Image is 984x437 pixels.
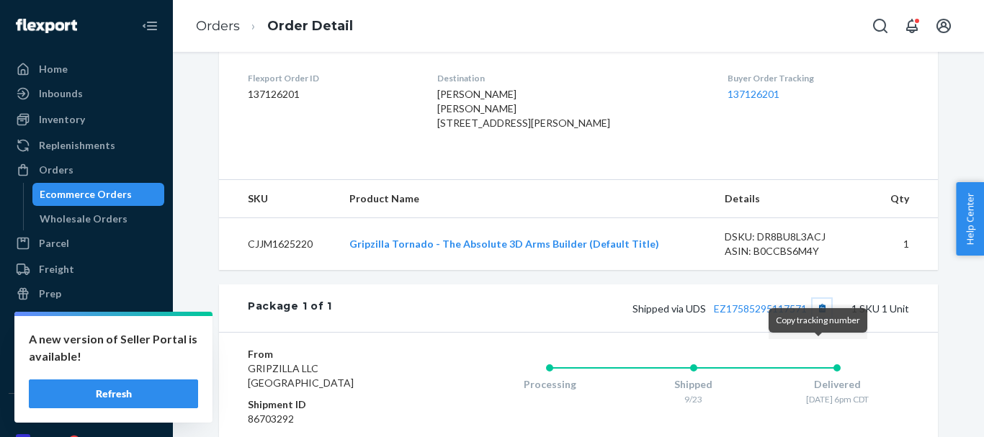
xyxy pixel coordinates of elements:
[39,163,73,177] div: Orders
[219,218,338,271] td: CJJM1625220
[39,86,83,101] div: Inbounds
[32,207,165,230] a: Wholesale Orders
[9,82,164,105] a: Inbounds
[39,287,61,301] div: Prep
[929,12,958,40] button: Open account menu
[9,158,164,181] a: Orders
[9,307,164,330] a: Returns
[728,72,909,84] dt: Buyer Order Tracking
[248,299,332,317] div: Package 1 of 1
[219,180,338,218] th: SKU
[332,299,909,317] div: 1 SKU 1 Unit
[9,405,164,428] button: Integrations
[248,87,414,102] dd: 137126201
[248,362,354,389] span: GRIPZILLA LLC [GEOGRAPHIC_DATA]
[196,18,240,34] a: Orders
[776,315,860,325] span: Copy tracking number
[349,238,659,250] a: Gripzilla Tornado - The Absolute 3D Arms Builder (Default Title)
[898,12,926,40] button: Open notifications
[871,180,938,218] th: Qty
[713,180,872,218] th: Details
[728,88,779,100] a: 137126201
[9,58,164,81] a: Home
[765,377,909,392] div: Delivered
[871,218,938,271] td: 1
[135,12,164,40] button: Close Navigation
[765,393,909,405] div: [DATE] 6pm CDT
[9,282,164,305] a: Prep
[725,230,860,244] div: DSKU: DR8BU8L3ACJ
[248,347,420,361] dt: From
[39,112,85,127] div: Inventory
[9,232,164,255] a: Parcel
[338,180,713,218] th: Product Name
[813,299,831,317] button: Copy tracking number
[32,183,165,206] a: Ecommerce Orders
[40,187,132,202] div: Ecommerce Orders
[956,182,984,256] button: Help Center
[40,212,128,226] div: Wholesale Orders
[9,258,164,281] a: Freight
[725,244,860,258] div: ASIN: B0CCBS6M4Y
[267,18,353,34] a: Order Detail
[622,393,766,405] div: 9/23
[16,19,77,33] img: Flexport logo
[478,377,622,392] div: Processing
[29,379,198,408] button: Refresh
[39,311,77,325] div: Returns
[714,302,807,315] a: EZ17585295117571
[9,108,164,131] a: Inventory
[248,397,420,412] dt: Shipment ID
[39,262,74,276] div: Freight
[9,359,164,382] a: Billing
[632,302,831,315] span: Shipped via UDS
[39,138,115,153] div: Replenishments
[866,12,895,40] button: Open Search Box
[437,72,705,84] dt: Destination
[9,333,164,356] a: Reporting
[29,330,198,365] p: A new version of Seller Portal is available!
[39,62,68,76] div: Home
[9,134,164,157] a: Replenishments
[39,236,69,251] div: Parcel
[248,72,414,84] dt: Flexport Order ID
[248,412,420,426] dd: 86703292
[184,5,364,48] ol: breadcrumbs
[437,88,610,129] span: [PERSON_NAME] [PERSON_NAME] [STREET_ADDRESS][PERSON_NAME]
[622,377,766,392] div: Shipped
